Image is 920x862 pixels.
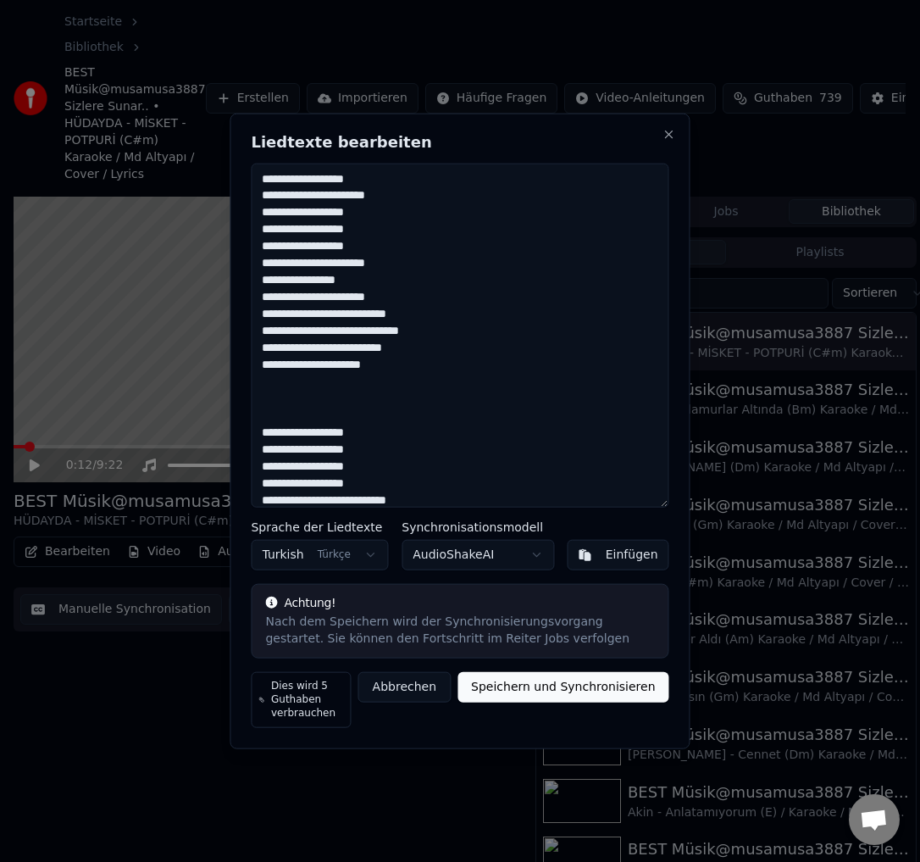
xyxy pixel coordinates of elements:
[568,540,669,570] button: Einfügen
[358,672,451,703] button: Abbrechen
[251,134,668,149] h2: Liedtexte bearbeiten
[265,595,654,612] div: Achtung!
[251,521,388,533] label: Sprache der Liedtexte
[457,672,669,703] button: Speichern und Synchronisieren
[606,547,658,564] div: Einfügen
[271,680,344,720] span: Dies wird 5 Guthaben verbrauchen
[402,521,554,533] label: Synchronisationsmodell
[265,614,654,648] div: Nach dem Speichern wird der Synchronisierungsvorgang gestartet. Sie können den Fortschritt im Rei...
